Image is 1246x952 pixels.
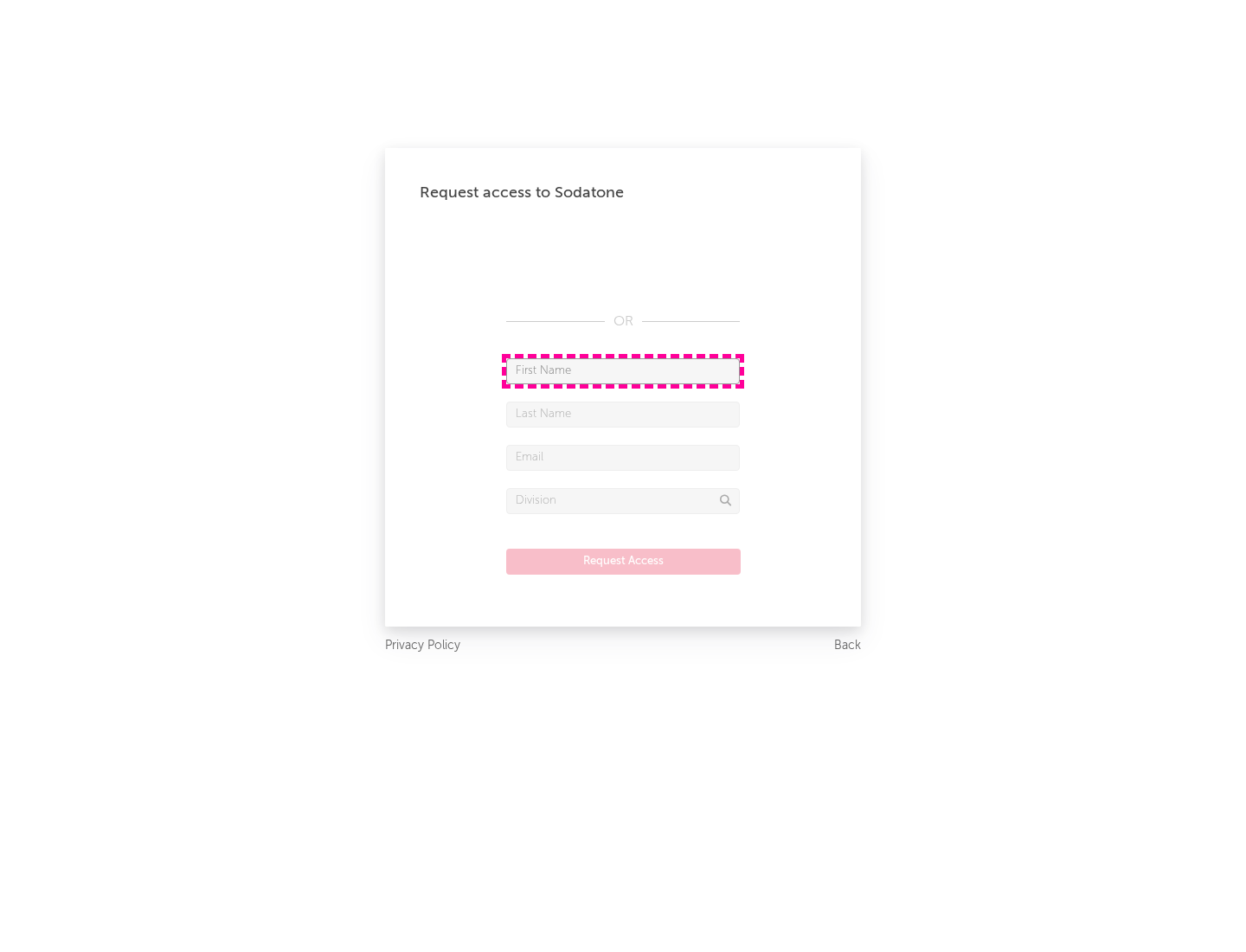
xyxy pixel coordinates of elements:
[506,402,740,428] input: Last Name
[506,488,740,514] input: Division
[420,183,826,203] div: Request access to Sodatone
[385,635,460,657] a: Privacy Policy
[506,312,740,332] div: OR
[506,445,740,471] input: Email
[506,549,741,575] button: Request Access
[834,635,861,657] a: Back
[506,358,740,384] input: First Name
